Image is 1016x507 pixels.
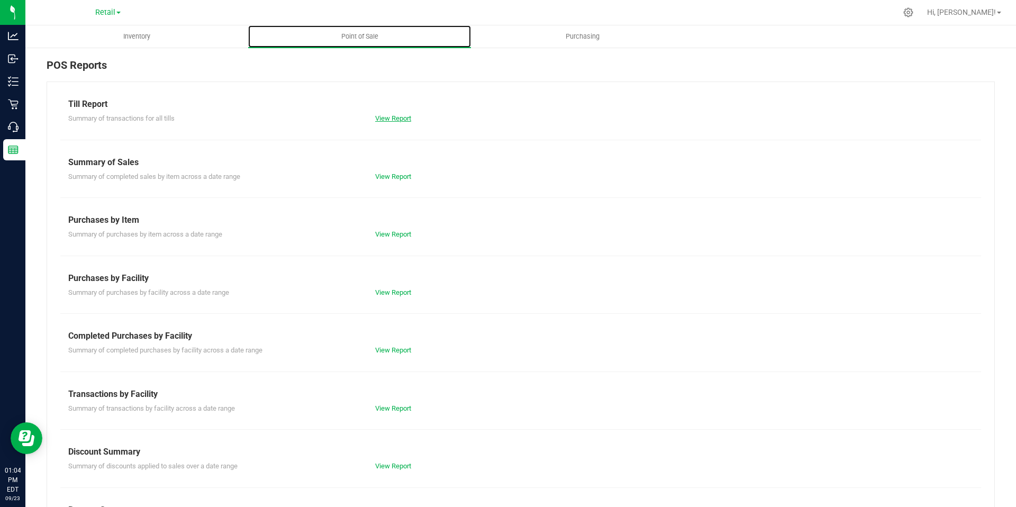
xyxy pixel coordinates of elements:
[8,76,19,87] inline-svg: Inventory
[902,7,915,17] div: Manage settings
[375,462,411,470] a: View Report
[8,53,19,64] inline-svg: Inbound
[5,466,21,494] p: 01:04 PM EDT
[68,272,973,285] div: Purchases by Facility
[551,32,614,41] span: Purchasing
[109,32,165,41] span: Inventory
[375,288,411,296] a: View Report
[68,404,235,412] span: Summary of transactions by facility across a date range
[375,173,411,180] a: View Report
[68,388,973,401] div: Transactions by Facility
[8,122,19,132] inline-svg: Call Center
[8,31,19,41] inline-svg: Analytics
[68,98,973,111] div: Till Report
[248,25,471,48] a: Point of Sale
[68,156,973,169] div: Summary of Sales
[375,404,411,412] a: View Report
[68,230,222,238] span: Summary of purchases by item across a date range
[11,422,42,454] iframe: Resource center
[327,32,393,41] span: Point of Sale
[375,230,411,238] a: View Report
[68,288,229,296] span: Summary of purchases by facility across a date range
[927,8,996,16] span: Hi, [PERSON_NAME]!
[95,8,115,17] span: Retail
[471,25,694,48] a: Purchasing
[375,346,411,354] a: View Report
[5,494,21,502] p: 09/23
[375,114,411,122] a: View Report
[25,25,248,48] a: Inventory
[8,99,19,110] inline-svg: Retail
[68,446,973,458] div: Discount Summary
[8,144,19,155] inline-svg: Reports
[68,214,973,227] div: Purchases by Item
[68,346,262,354] span: Summary of completed purchases by facility across a date range
[68,462,238,470] span: Summary of discounts applied to sales over a date range
[68,330,973,342] div: Completed Purchases by Facility
[68,173,240,180] span: Summary of completed sales by item across a date range
[47,57,995,82] div: POS Reports
[68,114,175,122] span: Summary of transactions for all tills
